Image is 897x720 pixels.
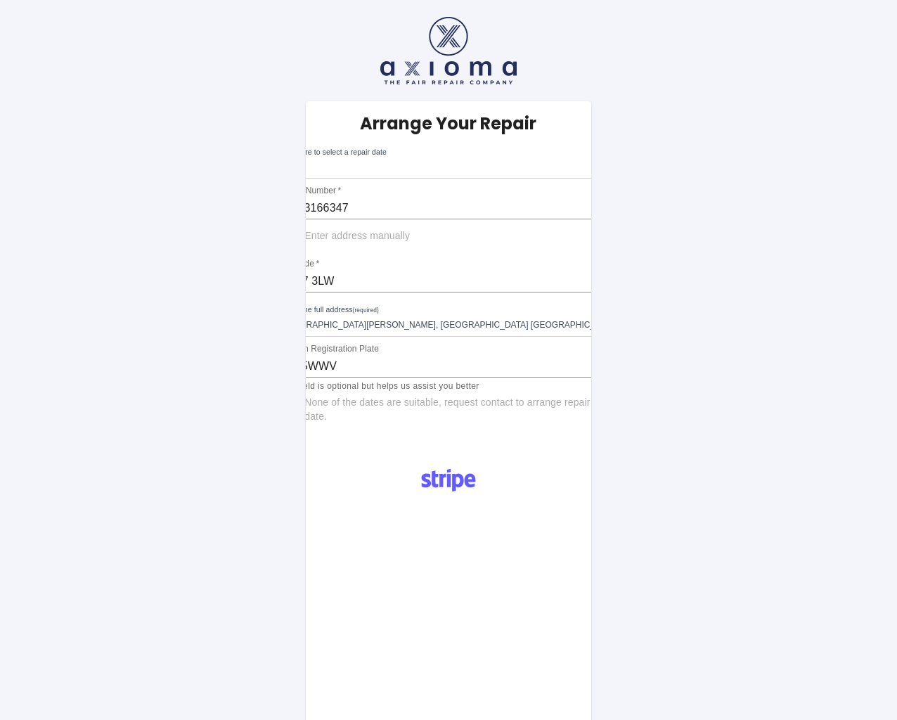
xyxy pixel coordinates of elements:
[278,311,618,336] div: [GEOGRAPHIC_DATA][PERSON_NAME], [GEOGRAPHIC_DATA] [GEOGRAPHIC_DATA]
[278,380,618,394] p: This field is optional but helps us assist you better
[278,153,618,179] div: [DATE]
[278,185,341,197] label: Phone Number
[360,112,536,135] h5: Arrange Your Repair
[413,463,484,497] img: Logo
[353,307,379,314] small: (required)
[278,147,387,157] label: Click here to select a repair date
[278,342,379,354] label: Confirm Registration Plate
[304,396,607,424] span: None of the dates are suitable, request contact to arrange repair date.
[304,229,410,243] span: Enter address manually
[278,304,379,316] label: Select the full address
[380,17,517,84] img: axioma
